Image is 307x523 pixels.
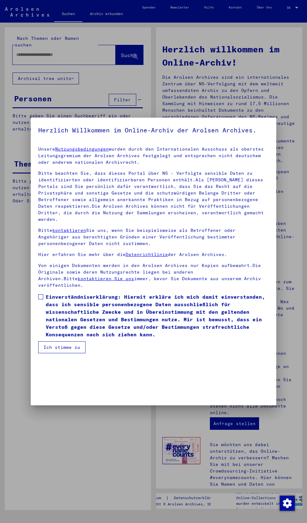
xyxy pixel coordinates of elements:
[38,125,269,135] h5: Herzlich Willkommen im Online-Archiv der Arolsen Archives.
[38,146,269,166] p: Unsere wurden durch den Internationalen Ausschuss als oberstes Leitungsgremium der Arolsen Archiv...
[38,262,269,289] p: Von einigen Dokumenten werden in den Arolsen Archives nur Kopien aufbewahrt.Die Originale sowie d...
[38,227,269,247] p: Bitte Sie uns, wenn Sie beispielsweise als Betroffener oder Angehöriger aus berechtigten Gründen ...
[126,252,168,257] a: Datenrichtlinie
[38,251,269,258] p: Hier erfahren Sie mehr über die der Arolsen Archives.
[55,146,109,152] a: Nutzungsbedingungen
[279,495,294,510] div: Zustimmung ändern
[52,227,86,233] a: kontaktieren
[46,293,269,338] span: Einverständniserklärung: Hiermit erkläre ich mich damit einverstanden, dass ich sensible personen...
[78,276,134,281] a: kontaktieren Sie uns
[38,341,86,353] button: Ich stimme zu
[280,496,295,511] img: Zustimmung ändern
[38,170,269,223] p: Bitte beachten Sie, dass dieses Portal über NS - Verfolgte sensible Daten zu identifizierten oder...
